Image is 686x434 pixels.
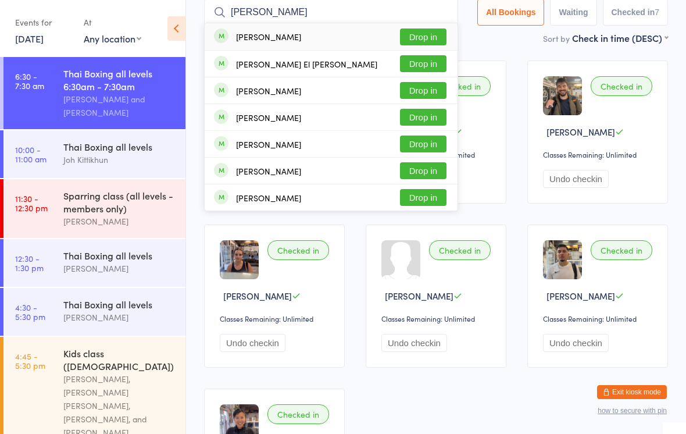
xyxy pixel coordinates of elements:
[543,76,582,115] img: image1719480056.png
[3,179,185,238] a: 11:30 -12:30 pmSparring class (all levels - members only)[PERSON_NAME]
[572,31,668,44] div: Check in time (DESC)
[381,334,447,352] button: Undo checkin
[63,153,176,166] div: Joh Kittikhun
[543,334,609,352] button: Undo checkin
[400,162,446,179] button: Drop in
[400,189,446,206] button: Drop in
[15,194,48,212] time: 11:30 - 12:30 pm
[3,57,185,129] a: 6:30 -7:30 amThai Boxing all levels 6:30am - 7:30am[PERSON_NAME] and [PERSON_NAME]
[236,86,301,95] div: [PERSON_NAME]
[543,150,656,159] div: Classes Remaining: Unlimited
[400,109,446,126] button: Drop in
[15,303,45,321] time: 4:30 - 5:30 pm
[84,13,141,32] div: At
[385,290,453,302] span: [PERSON_NAME]
[63,262,176,275] div: [PERSON_NAME]
[236,166,301,176] div: [PERSON_NAME]
[223,290,292,302] span: [PERSON_NAME]
[15,254,44,272] time: 12:30 - 1:30 pm
[400,82,446,99] button: Drop in
[546,290,615,302] span: [PERSON_NAME]
[429,76,491,96] div: Checked in
[15,32,44,45] a: [DATE]
[429,240,491,260] div: Checked in
[3,239,185,287] a: 12:30 -1:30 pmThai Boxing all levels[PERSON_NAME]
[63,215,176,228] div: [PERSON_NAME]
[236,32,301,41] div: [PERSON_NAME]
[267,404,329,424] div: Checked in
[63,347,176,372] div: Kids class ([DEMOGRAPHIC_DATA])
[63,189,176,215] div: Sparring class (all levels - members only)
[655,8,659,17] div: 7
[63,93,176,119] div: [PERSON_NAME] and [PERSON_NAME]
[400,55,446,72] button: Drop in
[63,140,176,153] div: Thai Boxing all levels
[236,113,301,122] div: [PERSON_NAME]
[381,314,494,323] div: Classes Remaining: Unlimited
[591,76,652,96] div: Checked in
[84,32,141,45] div: Any location
[597,385,667,399] button: Exit kiosk mode
[15,72,44,90] time: 6:30 - 7:30 am
[220,314,333,323] div: Classes Remaining: Unlimited
[63,311,176,324] div: [PERSON_NAME]
[15,13,72,32] div: Events for
[220,334,285,352] button: Undo checkin
[15,145,47,163] time: 10:00 - 11:00 am
[400,136,446,152] button: Drop in
[543,314,656,323] div: Classes Remaining: Unlimited
[15,351,45,370] time: 4:45 - 5:30 pm
[236,59,377,69] div: [PERSON_NAME] El [PERSON_NAME]
[236,140,301,149] div: [PERSON_NAME]
[543,33,570,44] label: Sort by
[591,240,652,260] div: Checked in
[267,240,329,260] div: Checked in
[63,298,176,311] div: Thai Boxing all levels
[543,170,609,188] button: Undo checkin
[220,240,259,279] img: image1738570415.png
[546,126,615,138] span: [PERSON_NAME]
[63,67,176,93] div: Thai Boxing all levels 6:30am - 7:30am
[400,29,446,45] button: Drop in
[236,193,301,202] div: [PERSON_NAME]
[543,240,582,279] img: image1722406839.png
[3,288,185,336] a: 4:30 -5:30 pmThai Boxing all levels[PERSON_NAME]
[598,407,667,415] button: how to secure with pin
[3,130,185,178] a: 10:00 -11:00 amThai Boxing all levelsJoh Kittikhun
[63,249,176,262] div: Thai Boxing all levels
